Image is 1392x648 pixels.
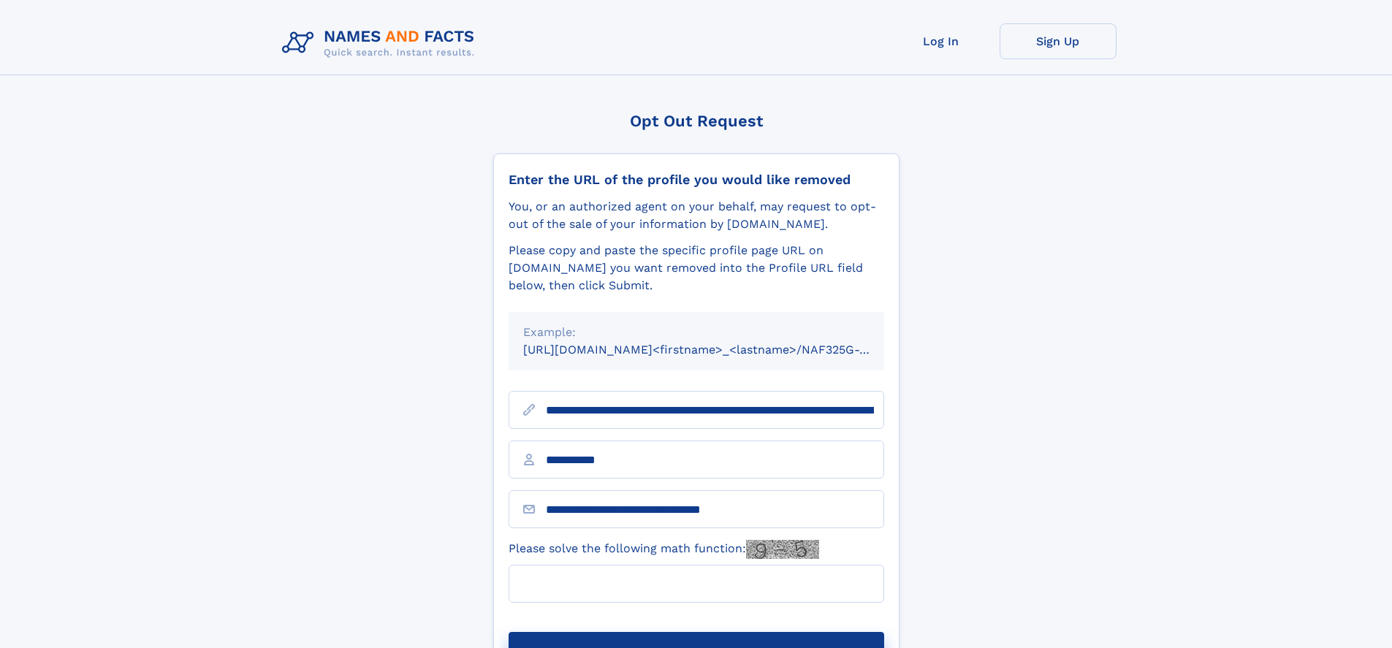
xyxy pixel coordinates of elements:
[1000,23,1117,59] a: Sign Up
[509,198,884,233] div: You, or an authorized agent on your behalf, may request to opt-out of the sale of your informatio...
[509,242,884,294] div: Please copy and paste the specific profile page URL on [DOMAIN_NAME] you want removed into the Pr...
[523,324,870,341] div: Example:
[493,112,900,130] div: Opt Out Request
[276,23,487,63] img: Logo Names and Facts
[509,540,819,559] label: Please solve the following math function:
[509,172,884,188] div: Enter the URL of the profile you would like removed
[883,23,1000,59] a: Log In
[523,343,912,357] small: [URL][DOMAIN_NAME]<firstname>_<lastname>/NAF325G-xxxxxxxx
